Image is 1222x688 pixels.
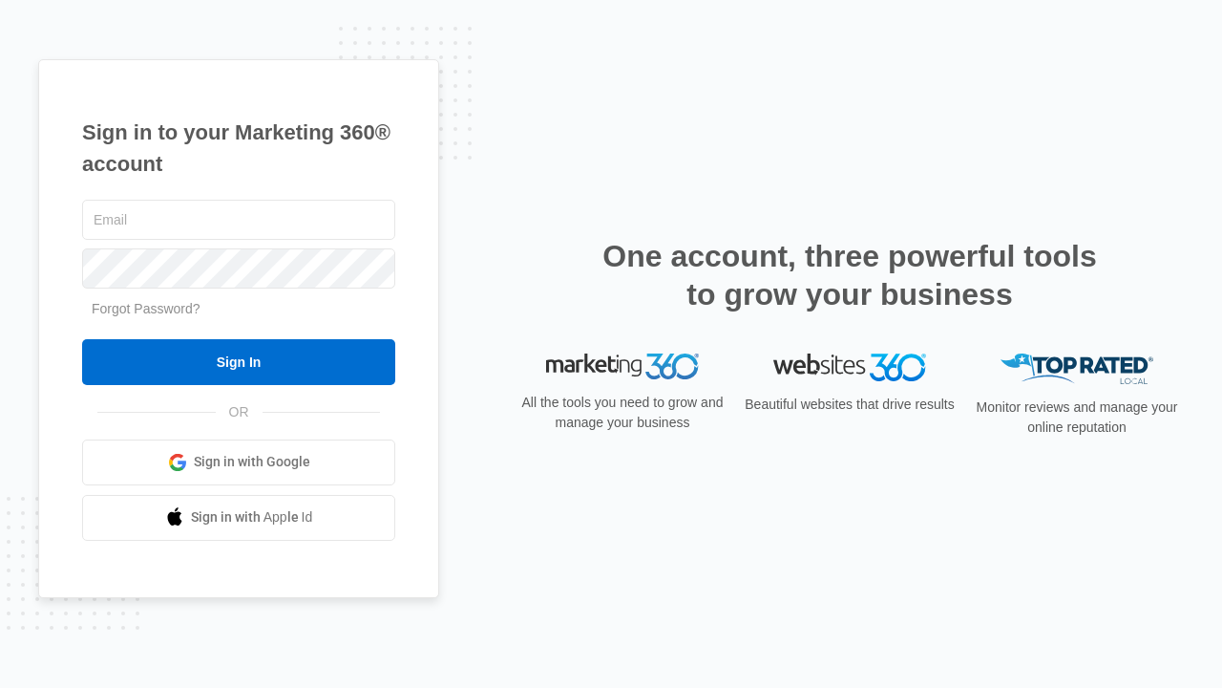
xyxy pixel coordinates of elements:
[92,301,200,316] a: Forgot Password?
[743,395,957,415] p: Beautiful websites that drive results
[82,117,395,180] h1: Sign in to your Marketing 360® account
[82,200,395,240] input: Email
[546,354,699,380] img: Marketing 360
[773,354,926,381] img: Websites 360
[970,398,1184,438] p: Monitor reviews and manage your online reputation
[82,339,395,385] input: Sign In
[216,402,263,422] span: OR
[82,495,395,541] a: Sign in with Apple Id
[597,237,1103,313] h2: One account, three powerful tools to grow your business
[1001,354,1153,385] img: Top Rated Local
[82,440,395,485] a: Sign in with Google
[194,452,310,472] span: Sign in with Google
[191,507,313,527] span: Sign in with Apple Id
[516,393,729,433] p: All the tools you need to grow and manage your business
